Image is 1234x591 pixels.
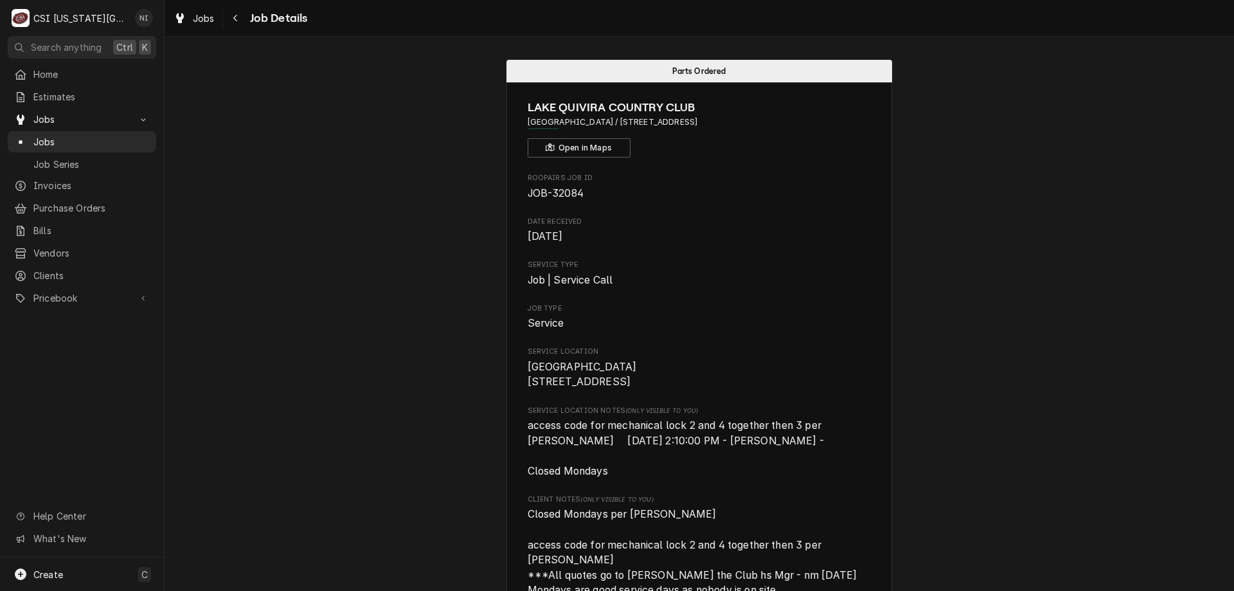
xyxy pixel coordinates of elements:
span: [object Object] [528,418,872,479]
span: Service Type [528,260,872,270]
a: Go to Help Center [8,505,156,527]
span: Job Details [246,10,308,27]
span: [DATE] [528,230,563,242]
a: Home [8,64,156,85]
span: Job Type [528,304,872,314]
a: Clients [8,265,156,286]
span: C [141,568,148,581]
a: Go to What's New [8,528,156,549]
button: Search anythingCtrlK [8,36,156,59]
a: Go to Jobs [8,109,156,130]
span: Service Type [528,273,872,288]
button: Navigate back [226,8,246,28]
span: Create [33,569,63,580]
div: CSI [US_STATE][GEOGRAPHIC_DATA] [33,12,128,25]
span: Address [528,116,872,128]
span: [GEOGRAPHIC_DATA] [STREET_ADDRESS] [528,361,637,388]
span: Purchase Orders [33,201,150,215]
span: K [142,41,148,54]
span: Roopairs Job ID [528,173,872,183]
div: Job Type [528,304,872,331]
span: Invoices [33,179,150,192]
a: Estimates [8,86,156,107]
span: Search anything [31,41,102,54]
span: Jobs [193,12,215,25]
span: Help Center [33,509,148,523]
span: Service Location [528,347,872,357]
span: Jobs [33,113,130,126]
div: Nate Ingram's Avatar [135,9,153,27]
span: Date Received [528,217,872,227]
div: C [12,9,30,27]
span: Service [528,317,564,329]
span: Client Notes [528,495,872,505]
span: access code for mechanical lock 2 and 4 together then 3 per [PERSON_NAME] [DATE] 2:10:00 PM - [PE... [528,419,827,477]
div: Status [506,60,892,82]
span: Service Location [528,359,872,390]
span: Clients [33,269,150,282]
div: Service Type [528,260,872,287]
span: Ctrl [116,41,133,54]
span: Bills [33,224,150,237]
div: [object Object] [528,406,872,479]
a: Jobs [8,131,156,152]
span: Job | Service Call [528,274,613,286]
span: Roopairs Job ID [528,186,872,201]
a: Bills [8,220,156,241]
span: Home [33,68,150,81]
span: Pricebook [33,291,130,305]
span: Estimates [33,90,150,104]
button: Open in Maps [528,138,630,158]
div: Service Location [528,347,872,390]
span: Job Type [528,316,872,331]
a: Vendors [8,242,156,264]
span: Service Location Notes [528,406,872,416]
span: Jobs [33,135,150,149]
span: (Only Visible to You) [580,496,653,503]
span: What's New [33,532,148,545]
a: Purchase Orders [8,197,156,219]
a: Job Series [8,154,156,175]
div: Roopairs Job ID [528,173,872,201]
div: NI [135,9,153,27]
a: Jobs [168,8,220,29]
span: Vendors [33,246,150,260]
div: Client Information [528,99,872,158]
span: Date Received [528,229,872,244]
span: JOB-32084 [528,187,584,199]
span: Name [528,99,872,116]
div: Date Received [528,217,872,244]
span: Job Series [33,158,150,171]
span: (Only Visible to You) [625,407,698,414]
div: CSI Kansas City's Avatar [12,9,30,27]
span: Parts Ordered [672,67,726,75]
a: Invoices [8,175,156,196]
a: Go to Pricebook [8,287,156,309]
